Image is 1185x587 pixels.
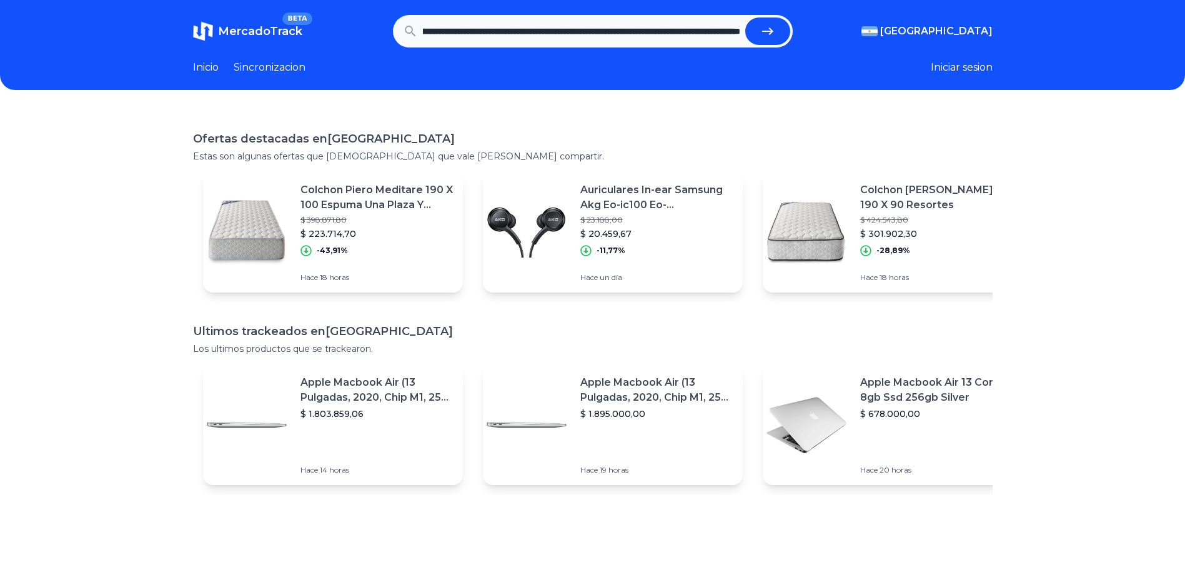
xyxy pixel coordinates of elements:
[483,173,743,293] a: Featured imageAuriculares In-ear Samsung Akg Eo-ic100 Eo-ic100bbegww Negro$ 23.188,00$ 20.459,67-...
[483,365,743,485] a: Featured imageApple Macbook Air (13 Pulgadas, 2020, Chip M1, 256 Gb De Ssd, 8 Gb De Ram) - Plata$...
[860,183,1013,213] p: Colchon [PERSON_NAME] 190 X 90 Resortes
[860,215,1013,225] p: $ 424.543,80
[580,183,733,213] p: Auriculares In-ear Samsung Akg Eo-ic100 Eo-ic100bbegww Negro
[763,189,850,276] img: Featured image
[193,130,993,148] h1: Ofertas destacadas en [GEOGRAPHIC_DATA]
[483,189,570,276] img: Featured image
[203,189,290,276] img: Featured image
[580,375,733,405] p: Apple Macbook Air (13 Pulgadas, 2020, Chip M1, 256 Gb De Ssd, 8 Gb De Ram) - Plata
[861,26,878,36] img: Argentina
[203,173,463,293] a: Featured imageColchon Piero Meditare 190 X 100 Espuma Una Plaza Y Media$ 398.871,80$ 223.714,70-4...
[597,246,625,256] p: -11,77%
[203,365,463,485] a: Featured imageApple Macbook Air (13 Pulgadas, 2020, Chip M1, 256 Gb De Ssd, 8 Gb De Ram) - Plata$...
[860,375,1013,405] p: Apple Macbook Air 13 Core I5 8gb Ssd 256gb Silver
[317,246,348,256] p: -43,91%
[483,381,570,469] img: Featured image
[300,273,453,283] p: Hace 18 horas
[193,60,219,75] a: Inicio
[860,465,1013,475] p: Hace 20 horas
[580,273,733,283] p: Hace un día
[763,173,1023,293] a: Featured imageColchon [PERSON_NAME] 190 X 90 Resortes$ 424.543,80$ 301.902,30-28,89%Hace 18 horas
[193,21,302,41] a: MercadoTrackBETA
[860,273,1013,283] p: Hace 18 horas
[860,228,1013,240] p: $ 301.902,30
[218,24,302,38] span: MercadoTrack
[300,228,453,240] p: $ 223.714,70
[580,465,733,475] p: Hace 19 horas
[193,150,993,163] p: Estas son algunas ofertas que [DEMOGRAPHIC_DATA] que vale [PERSON_NAME] compartir.
[580,215,733,225] p: $ 23.188,00
[300,375,453,405] p: Apple Macbook Air (13 Pulgadas, 2020, Chip M1, 256 Gb De Ssd, 8 Gb De Ram) - Plata
[300,215,453,225] p: $ 398.871,80
[861,24,993,39] button: [GEOGRAPHIC_DATA]
[876,246,910,256] p: -28,89%
[860,408,1013,420] p: $ 678.000,00
[300,408,453,420] p: $ 1.803.859,06
[880,24,993,39] span: [GEOGRAPHIC_DATA]
[193,323,993,340] h1: Ultimos trackeados en [GEOGRAPHIC_DATA]
[193,343,993,355] p: Los ultimos productos que se trackearon.
[931,60,993,75] button: Iniciar sesion
[763,365,1023,485] a: Featured imageApple Macbook Air 13 Core I5 8gb Ssd 256gb Silver$ 678.000,00Hace 20 horas
[300,465,453,475] p: Hace 14 horas
[234,60,305,75] a: Sincronizacion
[203,381,290,469] img: Featured image
[300,183,453,213] p: Colchon Piero Meditare 190 X 100 Espuma Una Plaza Y Media
[580,228,733,240] p: $ 20.459,67
[763,381,850,469] img: Featured image
[193,21,213,41] img: MercadoTrack
[580,408,733,420] p: $ 1.895.000,00
[282,13,312,25] span: BETA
